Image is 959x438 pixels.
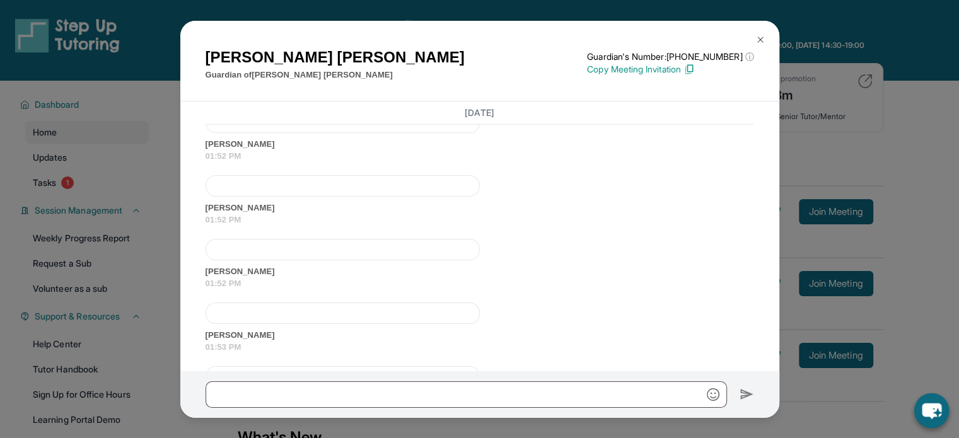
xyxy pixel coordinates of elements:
button: chat-button [914,393,949,428]
span: 01:52 PM [206,150,754,163]
img: Copy Icon [683,64,695,75]
span: [PERSON_NAME] [206,138,754,151]
span: 01:52 PM [206,277,754,290]
span: 01:53 PM [206,341,754,354]
img: Close Icon [755,35,765,45]
img: Send icon [740,387,754,402]
span: [PERSON_NAME] [206,265,754,278]
h1: [PERSON_NAME] [PERSON_NAME] [206,46,465,69]
img: Emoji [707,388,719,401]
p: Guardian's Number: [PHONE_NUMBER] [587,50,753,63]
span: ⓘ [745,50,753,63]
span: [PERSON_NAME] [206,329,754,342]
p: Copy Meeting Invitation [587,63,753,76]
p: Guardian of [PERSON_NAME] [PERSON_NAME] [206,69,465,81]
span: [PERSON_NAME] [206,202,754,214]
span: 01:52 PM [206,214,754,226]
h3: [DATE] [206,107,754,119]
